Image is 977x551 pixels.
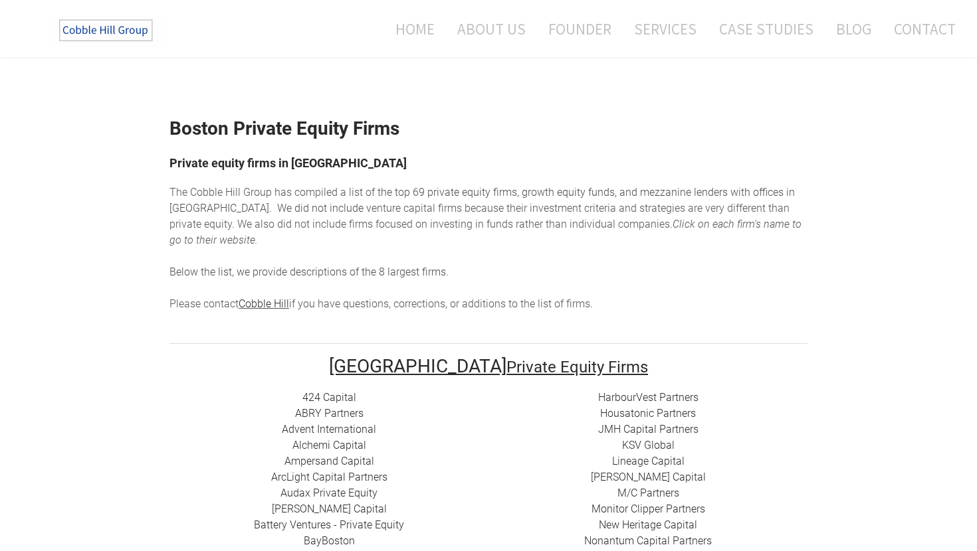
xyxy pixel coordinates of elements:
a: Battery Ventures - Private Equity [254,518,404,531]
a: Case Studies [709,11,823,46]
a: Cobble Hill [239,297,289,310]
a: Nonantum Capital Partners [584,534,712,547]
font: [GEOGRAPHIC_DATA] [329,355,506,377]
a: ​Ampersand Capital [284,455,374,467]
a: Home [376,11,445,46]
div: he top 69 private equity firms, growth equity funds, and mezzanine lenders with offices in [GEOGR... [169,185,808,312]
span: enture capital firms because their investment criteria and strategies are very different than pri... [169,202,790,230]
a: About Us [447,11,536,46]
img: The Cobble Hill Group LLC [51,14,163,47]
a: HarbourVest Partners [598,391,699,404]
a: Services [624,11,706,46]
a: BayBoston [304,534,355,547]
strong: Boston Private Equity Firms [169,118,399,139]
a: Advent International [282,423,376,435]
a: ​KSV Global [622,439,675,451]
a: Lineage Capital [612,455,685,467]
a: [PERSON_NAME] Capital [591,471,706,483]
font: Private equity firms in [GEOGRAPHIC_DATA] [169,156,407,170]
a: Contact [884,11,956,46]
a: ​ArcLight Capital Partners [271,471,387,483]
span: The Cobble Hill Group has compiled a list of t [169,186,381,198]
a: Audax Private Equity [280,487,378,499]
span: Please contact if you have questions, corrections, or additions to the list of firms. [169,297,593,310]
a: Housatonic Partners [600,407,696,420]
a: [PERSON_NAME] Capital [272,503,387,515]
a: ​M/C Partners [617,487,679,499]
a: Founder [538,11,621,46]
a: ​ABRY Partners [295,407,364,420]
a: New Heritage Capital [599,518,697,531]
a: 424 Capital [302,391,356,404]
a: ​Monitor Clipper Partners [592,503,705,515]
font: Private Equity Firms [506,358,648,376]
a: ​JMH Capital Partners [598,423,699,435]
a: Blog [826,11,881,46]
a: Alchemi Capital [292,439,366,451]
